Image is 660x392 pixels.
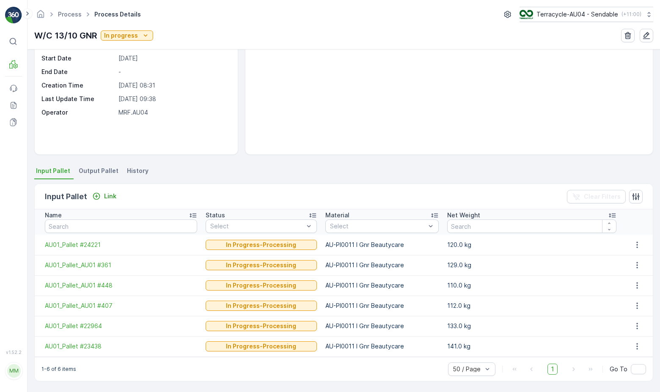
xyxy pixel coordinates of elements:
p: MRF.AU04 [118,108,229,117]
p: Start Date [41,54,115,63]
p: End Date [41,68,115,76]
p: In Progress-Processing [226,342,296,351]
a: AU01_Pallet #23438 [45,342,197,351]
p: In Progress-Processing [226,241,296,249]
a: AU01_Pallet #22964 [45,322,197,330]
a: AU01_Pallet_AU01 #361 [45,261,197,269]
button: In Progress-Processing [206,321,316,331]
p: In Progress-Processing [226,322,296,330]
span: Process Details [93,10,143,19]
button: MM [5,356,22,385]
p: In Progress-Processing [226,261,296,269]
span: History [127,167,148,175]
p: Link [104,192,116,200]
p: 129.0 kg [447,261,617,269]
p: Select [330,222,426,230]
span: Input Pallet [36,167,70,175]
p: 133.0 kg [447,322,617,330]
a: AU01_Pallet_AU01 #407 [45,302,197,310]
p: AU-PI0011 I Gnr Beautycare [325,261,439,269]
p: W/C 13/10 GNR [34,29,97,42]
button: In Progress-Processing [206,280,316,291]
p: [DATE] 09:38 [118,95,229,103]
p: - [118,68,229,76]
p: Status [206,211,225,219]
p: AU-PI0011 I Gnr Beautycare [325,281,439,290]
p: Last Update Time [41,95,115,103]
a: Homepage [36,13,45,20]
p: [DATE] [118,54,229,63]
button: In Progress-Processing [206,341,316,351]
a: AU01_Pallet #24221 [45,241,197,249]
a: Process [58,11,82,18]
a: AU01_Pallet_AU01 #448 [45,281,197,290]
p: 110.0 kg [447,281,617,290]
p: AU-PI0011 I Gnr Beautycare [325,342,439,351]
p: Creation Time [41,81,115,90]
p: AU-PI0011 I Gnr Beautycare [325,302,439,310]
span: v 1.52.2 [5,350,22,355]
p: Terracycle-AU04 - Sendable [536,10,618,19]
button: In progress [101,30,153,41]
img: logo [5,7,22,24]
span: Go To [610,365,627,373]
button: In Progress-Processing [206,301,316,311]
div: MM [7,364,21,378]
p: Name [45,211,62,219]
p: 141.0 kg [447,342,617,351]
p: 120.0 kg [447,241,617,249]
button: Clear Filters [567,190,626,203]
p: Material [325,211,349,219]
input: Search [45,219,197,233]
p: [DATE] 08:31 [118,81,229,90]
button: In Progress-Processing [206,260,316,270]
p: ( +11:00 ) [621,11,641,18]
p: Net Weight [447,211,480,219]
p: In Progress-Processing [226,281,296,290]
p: AU-PI0011 I Gnr Beautycare [325,322,439,330]
span: 1 [547,364,558,375]
button: Terracycle-AU04 - Sendable(+11:00) [520,7,653,22]
p: In progress [104,31,138,40]
p: Select [210,222,303,230]
button: Link [89,191,120,201]
p: AU-PI0011 I Gnr Beautycare [325,241,439,249]
p: Operator [41,108,115,117]
img: terracycle_logo.png [520,10,533,19]
p: Input Pallet [45,191,87,203]
p: In Progress-Processing [226,302,296,310]
input: Search [447,219,617,233]
p: 112.0 kg [447,302,617,310]
p: Clear Filters [584,192,621,201]
span: Output Pallet [79,167,118,175]
p: 1-6 of 6 items [41,366,76,373]
button: In Progress-Processing [206,240,316,250]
